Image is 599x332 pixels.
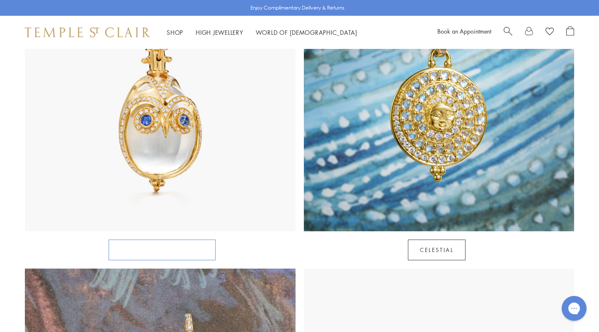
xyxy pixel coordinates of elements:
nav: Main navigation [167,27,357,38]
p: Enjoy Complimentary Delivery & Returns [250,4,344,12]
iframe: Gorgias live chat messenger [558,293,591,324]
a: Search [504,26,512,39]
a: World of [DEMOGRAPHIC_DATA]World of [DEMOGRAPHIC_DATA] [256,28,357,36]
a: ShopShop [167,28,183,36]
a: Rock Crystal Amulets [109,240,216,260]
a: Open Shopping Bag [566,26,574,39]
img: Temple St. Clair [25,27,150,37]
a: View Wishlist [546,26,554,39]
a: Book an Appointment [437,27,491,35]
a: Celestial [408,240,466,260]
a: High JewelleryHigh Jewellery [196,28,243,36]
